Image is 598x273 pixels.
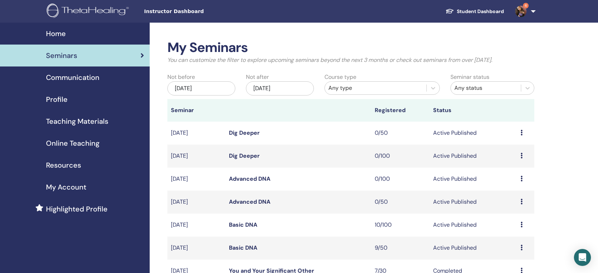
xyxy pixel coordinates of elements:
[440,5,510,18] a: Student Dashboard
[430,145,517,168] td: Active Published
[167,122,226,145] td: [DATE]
[167,168,226,191] td: [DATE]
[229,175,270,182] a: Advanced DNA
[371,237,430,260] td: 9/50
[430,168,517,191] td: Active Published
[167,81,235,95] div: [DATE]
[371,99,430,122] th: Registered
[167,145,226,168] td: [DATE]
[46,138,99,149] span: Online Teaching
[46,160,81,170] span: Resources
[167,40,535,56] h2: My Seminars
[430,214,517,237] td: Active Published
[430,99,517,122] th: Status
[371,122,430,145] td: 0/50
[167,191,226,214] td: [DATE]
[246,81,314,95] div: [DATE]
[46,204,108,214] span: Highlighted Profile
[229,221,257,228] a: Basic DNA
[229,244,257,251] a: Basic DNA
[430,191,517,214] td: Active Published
[144,8,250,15] span: Instructor Dashboard
[46,72,99,83] span: Communication
[229,198,270,205] a: Advanced DNA
[371,214,430,237] td: 10/100
[515,6,527,17] img: default.jpg
[246,73,269,81] label: Not after
[167,99,226,122] th: Seminar
[229,152,260,159] a: Dig Deeper
[430,237,517,260] td: Active Published
[371,145,430,168] td: 0/100
[328,84,423,92] div: Any type
[450,73,489,81] label: Seminar status
[371,168,430,191] td: 0/100
[454,84,517,92] div: Any status
[167,73,195,81] label: Not before
[167,56,535,64] p: You can customize the filter to explore upcoming seminars beyond the next 3 months or check out s...
[46,50,77,61] span: Seminars
[324,73,356,81] label: Course type
[47,4,131,19] img: logo.png
[574,249,591,266] div: Open Intercom Messenger
[46,28,66,39] span: Home
[445,8,454,14] img: graduation-cap-white.svg
[167,214,226,237] td: [DATE]
[46,94,68,105] span: Profile
[523,3,529,8] span: 6
[46,116,108,127] span: Teaching Materials
[371,191,430,214] td: 0/50
[167,237,226,260] td: [DATE]
[46,182,86,192] span: My Account
[229,129,260,136] a: Dig Deeper
[430,122,517,145] td: Active Published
